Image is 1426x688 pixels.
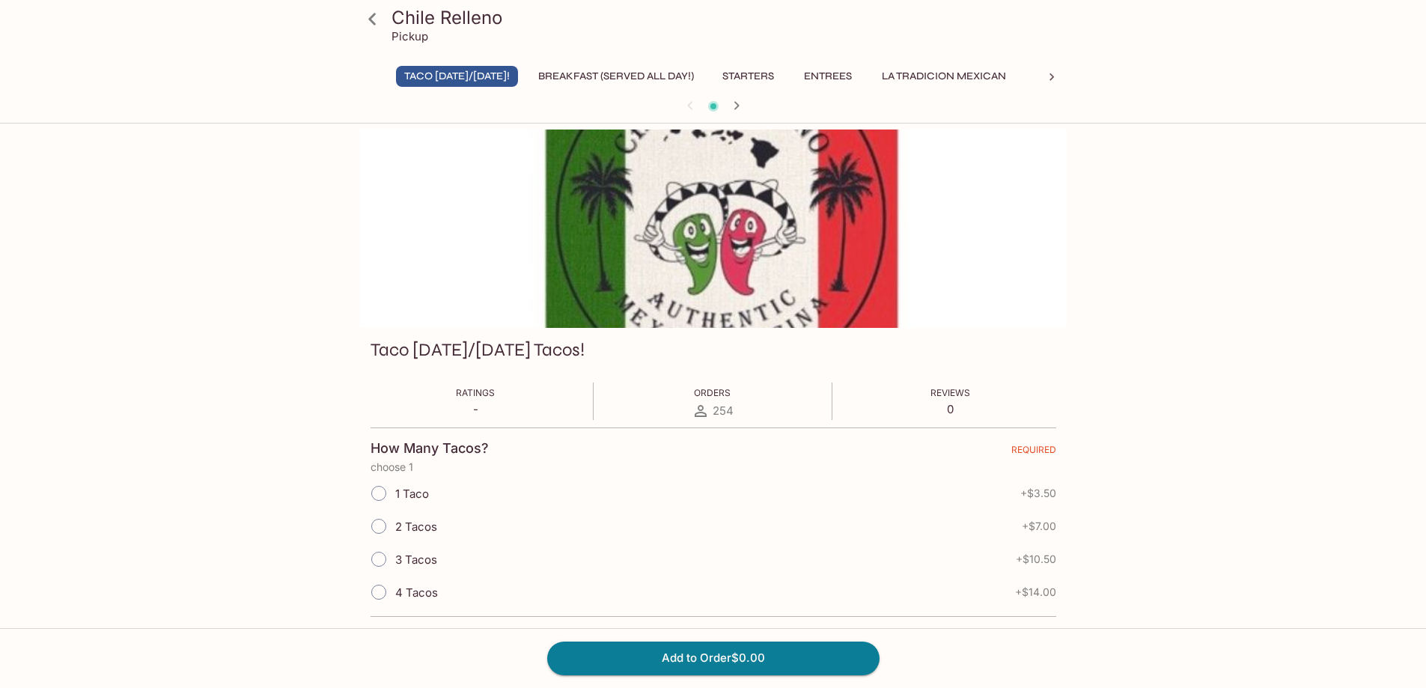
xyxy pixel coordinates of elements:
span: Reviews [930,387,970,398]
div: Taco Tuesday/Thursday Tacos! [360,130,1067,328]
button: Add to Order$0.00 [547,642,880,675]
span: 2 Tacos [395,520,437,534]
span: 254 [713,404,734,418]
h4: How Many Tacos? [371,440,489,457]
span: + $7.00 [1022,520,1056,532]
span: 3 Tacos [395,552,437,567]
span: + $14.00 [1015,586,1056,598]
span: REQUIRED [1011,444,1056,461]
span: + $3.50 [1020,487,1056,499]
button: Taco [DATE]/[DATE]! [396,66,518,87]
button: La Tradicion Mexican [874,66,1014,87]
button: Starters [714,66,782,87]
span: Orders [694,387,731,398]
button: Breakfast (Served ALL DAY!) [530,66,702,87]
span: 1 Taco [395,487,429,501]
button: Tacos [1026,66,1094,87]
h3: Chile Relleno [391,6,1061,29]
p: - [456,402,495,416]
p: 0 [930,402,970,416]
span: Ratings [456,387,495,398]
span: 4 Tacos [395,585,438,600]
p: choose 1 [371,461,1056,473]
h3: Taco [DATE]/[DATE] Tacos! [371,338,585,362]
button: Entrees [794,66,862,87]
span: + $10.50 [1016,553,1056,565]
p: Pickup [391,29,428,43]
